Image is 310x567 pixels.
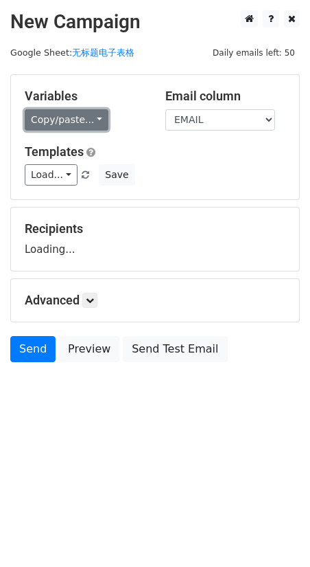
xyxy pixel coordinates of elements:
a: Load... [25,164,77,186]
h2: New Campaign [10,10,300,34]
h5: Advanced [25,293,285,308]
h5: Variables [25,89,145,104]
button: Save [99,164,134,186]
a: Copy/paste... [25,109,108,131]
h5: Recipients [25,221,285,236]
small: Google Sheet: [10,47,134,58]
a: Daily emails left: 50 [208,47,300,58]
a: Preview [59,336,119,362]
div: Loading... [25,221,285,257]
a: Send [10,336,56,362]
a: 无标题电子表格 [72,47,134,58]
a: Send Test Email [123,336,227,362]
h5: Email column [165,89,285,104]
a: Templates [25,144,84,159]
span: Daily emails left: 50 [208,45,300,60]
